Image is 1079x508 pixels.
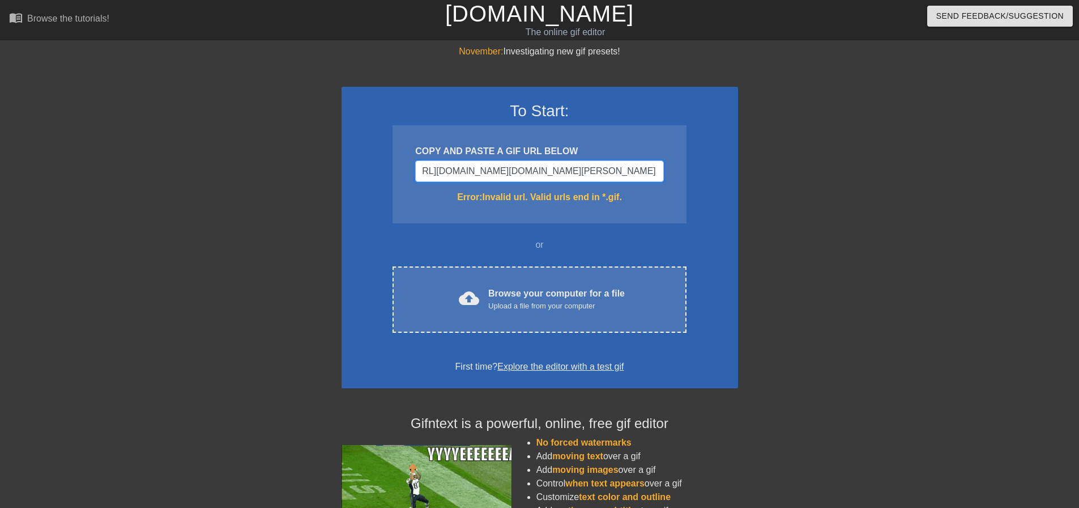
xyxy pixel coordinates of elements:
div: COPY AND PASTE A GIF URL BELOW [415,145,663,158]
span: when text appears [565,479,645,488]
div: Error: Invalid url. Valid urls end in *.gif. [415,190,663,204]
span: November: [459,46,503,56]
span: moving text [552,451,603,461]
input: Username [415,160,663,182]
span: No forced watermarks [536,438,632,447]
div: or [371,238,709,252]
li: Control over a gif [536,477,738,490]
span: text color and outline [579,492,671,502]
span: moving images [552,465,618,475]
div: The online gif editor [365,26,765,39]
div: Browse the tutorials! [27,14,109,23]
div: Investigating new gif presets! [342,45,738,58]
li: Add over a gif [536,450,738,463]
h4: Gifntext is a powerful, online, free gif editor [342,416,738,432]
div: Upload a file from your computer [488,300,625,312]
a: [DOMAIN_NAME] [445,1,634,26]
div: First time? [356,360,723,374]
h3: To Start: [356,101,723,121]
span: menu_book [9,11,23,24]
div: Browse your computer for a file [488,287,625,312]
a: Explore the editor with a test gif [497,362,624,371]
span: Send Feedback/Suggestion [936,9,1064,23]
span: cloud_upload [459,288,479,308]
button: Send Feedback/Suggestion [927,6,1073,27]
li: Customize [536,490,738,504]
a: Browse the tutorials! [9,11,109,28]
li: Add over a gif [536,463,738,477]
